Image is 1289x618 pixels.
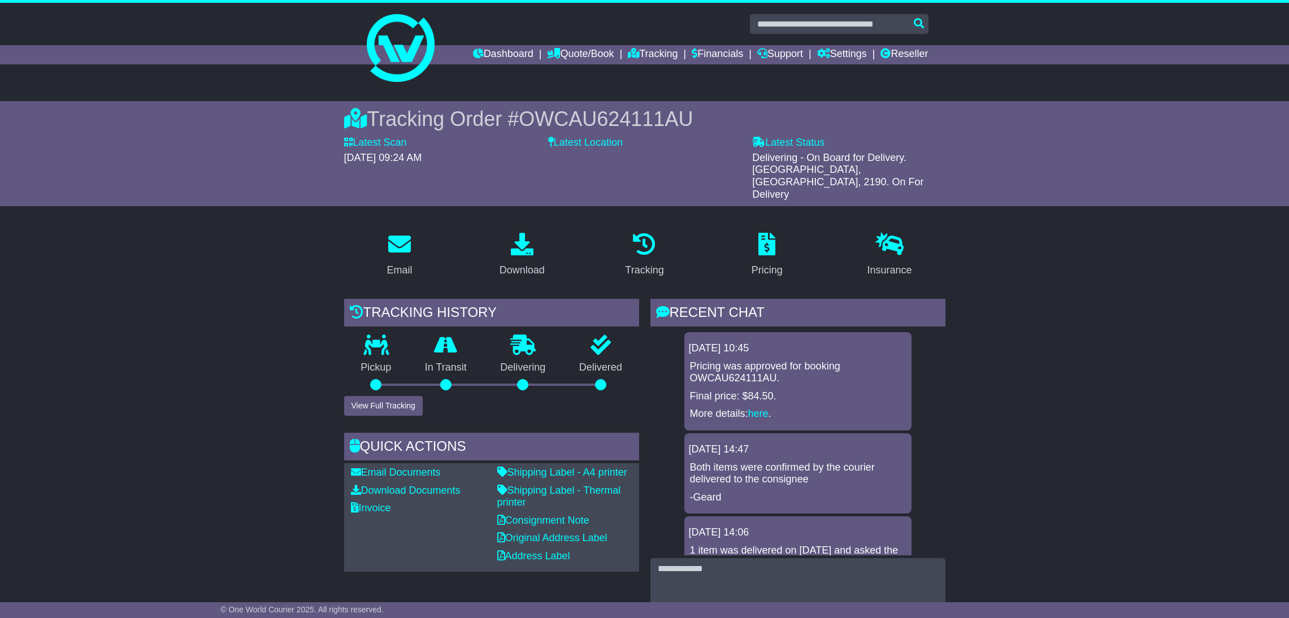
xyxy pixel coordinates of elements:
a: Invoice [351,502,391,513]
span: OWCAU624111AU [519,107,693,130]
a: Dashboard [473,45,533,64]
a: Address Label [497,550,570,562]
label: Latest Location [548,137,623,149]
div: [DATE] 14:47 [689,443,907,456]
p: More details: . [690,408,906,420]
a: Shipping Label - Thermal printer [497,485,621,508]
label: Latest Scan [344,137,407,149]
span: Delivering - On Board for Delivery. [GEOGRAPHIC_DATA], [GEOGRAPHIC_DATA], 2190. On For Delivery [752,152,923,200]
a: Original Address Label [497,532,607,543]
a: Email Documents [351,467,441,478]
span: [DATE] 09:24 AM [344,152,422,163]
div: Pricing [752,263,783,278]
label: Latest Status [752,137,824,149]
p: Delivering [484,362,563,374]
span: © One World Courier 2025. All rights reserved. [220,605,384,614]
a: Tracking [618,229,671,282]
a: Email [379,229,419,282]
div: [DATE] 14:06 [689,526,907,539]
a: Download [492,229,552,282]
a: Support [757,45,803,64]
div: RECENT CHAT [650,299,945,329]
div: [DATE] 10:45 [689,342,907,355]
p: Pickup [344,362,409,374]
div: Quick Actions [344,433,639,463]
a: Consignment Note [497,515,589,526]
p: Pricing was approved for booking OWCAU624111AU. [690,360,906,385]
p: 1 item was delivered on [DATE] and asked the courier to advise the ETA for the last item [690,545,906,569]
a: Download Documents [351,485,461,496]
div: Tracking Order # [344,107,945,131]
button: View Full Tracking [344,396,423,416]
div: Tracking history [344,299,639,329]
div: Tracking [625,263,663,278]
a: Tracking [628,45,678,64]
a: Pricing [744,229,790,282]
div: Download [500,263,545,278]
a: Settings [817,45,867,64]
p: Both items were confirmed by the courier delivered to the consignee [690,462,906,486]
p: -Geard [690,491,906,504]
a: here [748,408,769,419]
a: Financials [692,45,743,64]
div: Insurance [867,263,912,278]
a: Reseller [880,45,928,64]
a: Quote/Book [547,45,614,64]
p: In Transit [408,362,484,374]
p: Final price: $84.50. [690,390,906,403]
div: Email [387,263,412,278]
p: Delivered [562,362,639,374]
a: Insurance [860,229,919,282]
a: Shipping Label - A4 printer [497,467,627,478]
